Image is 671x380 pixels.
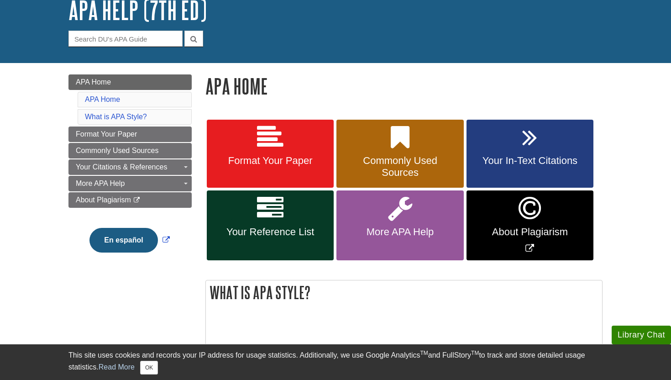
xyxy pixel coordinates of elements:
a: About Plagiarism [68,192,192,208]
span: APA Home [76,78,111,86]
span: Format Your Paper [76,130,137,138]
span: Commonly Used Sources [76,147,158,154]
span: Your Citations & References [76,163,167,171]
a: Commonly Used Sources [68,143,192,158]
span: More APA Help [76,179,125,187]
button: En español [89,228,157,253]
h1: APA Home [205,74,603,98]
a: APA Home [85,95,120,103]
a: More APA Help [336,190,463,260]
a: Commonly Used Sources [336,120,463,188]
div: This site uses cookies and records your IP address for usage statistics. Additionally, we use Goo... [68,350,603,375]
h2: What is APA Style? [206,280,602,305]
div: Guide Page Menu [68,74,192,268]
input: Search DU's APA Guide [68,31,183,47]
button: Close [140,361,158,375]
a: Format Your Paper [207,120,334,188]
span: Your In-Text Citations [473,155,587,167]
a: Read More [99,363,135,371]
span: About Plagiarism [473,226,587,238]
button: Library Chat [612,326,671,344]
a: Your In-Text Citations [467,120,593,188]
span: Commonly Used Sources [343,155,456,179]
sup: TM [471,350,479,356]
a: Link opens in new window [467,190,593,260]
sup: TM [420,350,428,356]
a: Your Citations & References [68,159,192,175]
a: What is APA Style? [85,113,147,121]
a: More APA Help [68,176,192,191]
span: About Plagiarism [76,196,131,204]
a: Link opens in new window [87,236,172,244]
a: APA Home [68,74,192,90]
i: This link opens in a new window [133,197,141,203]
span: Your Reference List [214,226,327,238]
span: More APA Help [343,226,456,238]
a: Your Reference List [207,190,334,260]
span: Format Your Paper [214,155,327,167]
a: Format Your Paper [68,127,192,142]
